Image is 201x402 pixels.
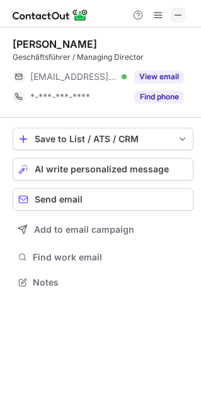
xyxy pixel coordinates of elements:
[33,252,188,263] span: Find work email
[13,248,193,266] button: Find work email
[134,70,184,83] button: Reveal Button
[13,38,97,50] div: [PERSON_NAME]
[13,218,193,241] button: Add to email campaign
[33,277,188,288] span: Notes
[13,128,193,150] button: save-profile-one-click
[13,188,193,211] button: Send email
[35,164,169,174] span: AI write personalized message
[13,274,193,291] button: Notes
[134,91,184,103] button: Reveal Button
[35,194,83,204] span: Send email
[35,134,171,144] div: Save to List / ATS / CRM
[34,225,134,235] span: Add to email campaign
[30,71,117,82] span: [EMAIL_ADDRESS][DOMAIN_NAME]
[13,8,88,23] img: ContactOut v5.3.10
[13,158,193,181] button: AI write personalized message
[13,52,193,63] div: Geschäftsführer / Managing Director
